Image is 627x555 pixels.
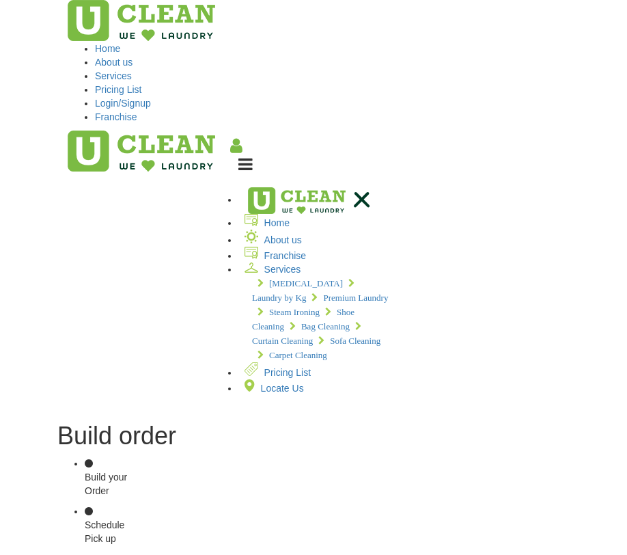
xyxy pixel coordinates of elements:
a: Services [95,70,132,81]
a: Home [238,217,290,228]
a: Premium Laundry [306,293,388,303]
a: About us [238,234,302,245]
p: Schedule Pick up [85,518,570,545]
p: Build your Order [85,470,570,498]
a: Login/Signup [95,98,151,109]
a: Franchise [238,250,306,261]
a: Bag Cleaning [284,321,350,331]
a: Services [238,264,301,275]
a: About us [95,57,133,68]
a: Carpet Cleaning [252,350,327,360]
a: Franchise [95,111,137,122]
a: Steam Ironing [252,307,320,317]
img: UClean Laundry and Dry Cleaning [68,131,215,172]
a: Pricing List [95,84,141,95]
h1: Build order [57,422,570,450]
a: Pricing List [238,367,311,378]
img: UClean Laundry and Dry Cleaning [238,187,346,215]
a: Home [95,43,120,54]
a: Locate Us [238,383,304,394]
a: Sofa Cleaning [313,336,380,346]
a: [MEDICAL_DATA] [252,278,343,288]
